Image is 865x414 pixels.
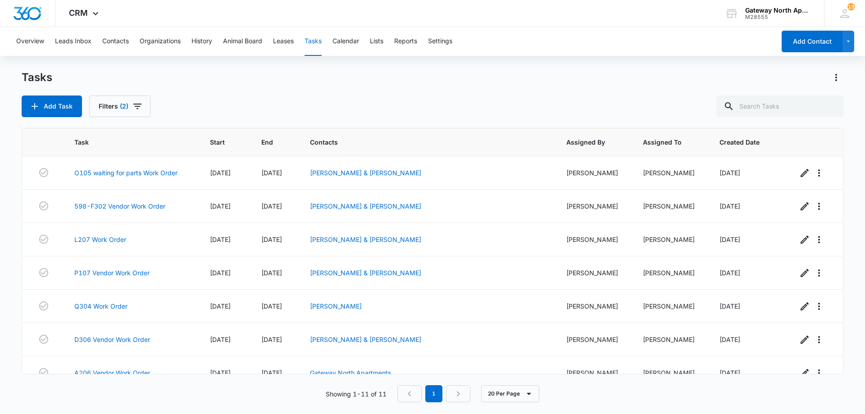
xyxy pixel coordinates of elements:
a: 598-F302 Vendor Work Order [74,201,165,211]
button: Tasks [305,27,322,56]
div: account id [745,14,811,20]
span: [DATE] [261,202,282,210]
em: 1 [425,385,442,402]
div: [PERSON_NAME] [566,235,621,244]
a: [PERSON_NAME] & [PERSON_NAME] [310,336,421,343]
span: Contacts [310,137,532,147]
span: [DATE] [261,236,282,243]
span: [DATE] [210,269,231,277]
h1: Tasks [22,71,52,84]
a: [PERSON_NAME] & [PERSON_NAME] [310,169,421,177]
span: [DATE] [210,169,231,177]
span: [DATE] [261,369,282,377]
button: Add Contact [782,31,842,52]
div: [PERSON_NAME] [566,268,621,278]
a: Q304 Work Order [74,301,127,311]
span: (2) [120,103,128,109]
div: [PERSON_NAME] [643,201,698,211]
a: L207 Work Order [74,235,126,244]
button: Organizations [140,27,181,56]
a: D306 Vendor Work Order [74,335,150,344]
span: [DATE] [719,236,740,243]
div: [PERSON_NAME] [566,201,621,211]
input: Search Tasks [716,96,843,117]
button: Settings [428,27,452,56]
span: CRM [69,8,88,18]
span: End [261,137,275,147]
button: History [191,27,212,56]
span: [DATE] [261,269,282,277]
button: Add Task [22,96,82,117]
div: [PERSON_NAME] [643,268,698,278]
span: [DATE] [210,202,231,210]
span: [DATE] [210,369,231,377]
div: [PERSON_NAME] [643,368,698,378]
a: P107 Vendor Work Order [74,268,150,278]
div: account name [745,7,811,14]
span: Assigned To [643,137,685,147]
button: Actions [829,70,843,85]
a: [PERSON_NAME] [310,302,362,310]
a: O105 waiting for parts Work Order [74,168,178,177]
div: notifications count [847,3,855,10]
span: [DATE] [719,169,740,177]
button: Leases [273,27,294,56]
span: [DATE] [210,336,231,343]
button: Leads Inbox [55,27,91,56]
div: [PERSON_NAME] [566,168,621,177]
span: Created Date [719,137,763,147]
span: [DATE] [210,236,231,243]
a: A206 Vendor Work Order [74,368,150,378]
span: [DATE] [261,302,282,310]
span: 13 [847,3,855,10]
span: Task [74,137,175,147]
button: Filters(2) [89,96,150,117]
p: Showing 1-11 of 11 [326,389,387,399]
span: Assigned By [566,137,608,147]
button: 20 Per Page [481,385,539,402]
span: [DATE] [261,169,282,177]
span: [DATE] [719,269,740,277]
nav: Pagination [397,385,470,402]
div: [PERSON_NAME] [643,335,698,344]
span: [DATE] [719,302,740,310]
button: Animal Board [223,27,262,56]
a: [PERSON_NAME] & [PERSON_NAME] [310,269,421,277]
a: [PERSON_NAME] & [PERSON_NAME] [310,236,421,243]
a: Gateway North Apartments [310,369,391,377]
div: [PERSON_NAME] [643,168,698,177]
a: [PERSON_NAME] & [PERSON_NAME] [310,202,421,210]
div: [PERSON_NAME] [643,235,698,244]
span: [DATE] [210,302,231,310]
span: Start [210,137,227,147]
button: Overview [16,27,44,56]
div: [PERSON_NAME] [566,335,621,344]
div: [PERSON_NAME] [566,368,621,378]
span: [DATE] [719,336,740,343]
span: [DATE] [261,336,282,343]
button: Lists [370,27,383,56]
button: Contacts [102,27,129,56]
span: [DATE] [719,369,740,377]
div: [PERSON_NAME] [643,301,698,311]
button: Calendar [332,27,359,56]
div: [PERSON_NAME] [566,301,621,311]
span: [DATE] [719,202,740,210]
button: Reports [394,27,417,56]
